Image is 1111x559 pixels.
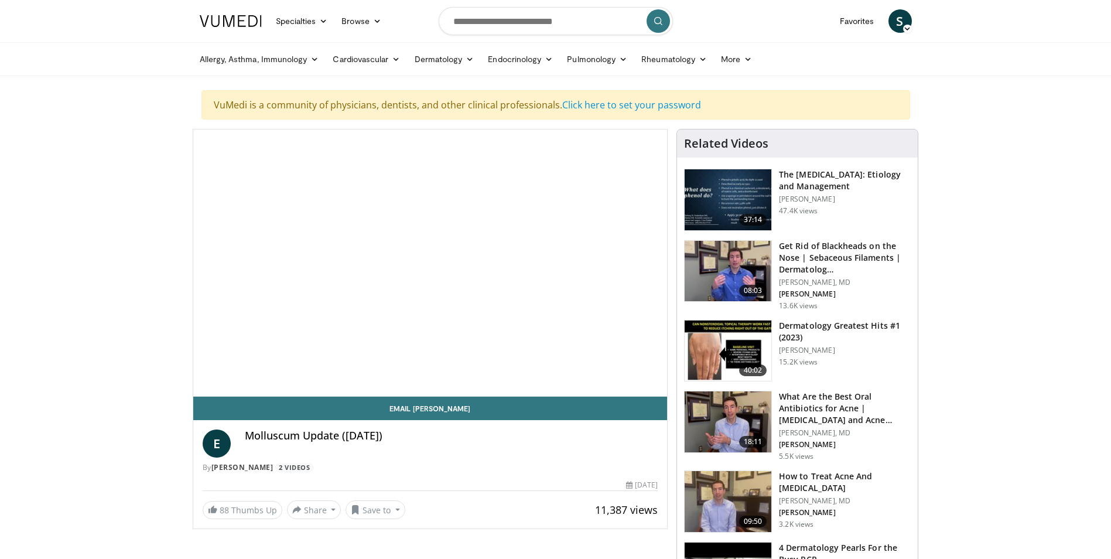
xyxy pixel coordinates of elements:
[779,278,911,287] p: [PERSON_NAME], MD
[685,321,771,381] img: 167f4955-2110-4677-a6aa-4d4647c2ca19.150x105_q85_crop-smart_upscale.jpg
[739,214,767,226] span: 37:14
[201,90,910,120] div: VuMedi is a community of physicians, dentists, and other clinical professionals.
[634,47,714,71] a: Rheumatology
[684,169,911,231] a: 37:14 The [MEDICAL_DATA]: Etiology and Management [PERSON_NAME] 47.4K views
[275,463,314,473] a: 2 Videos
[439,7,673,35] input: Search topics, interventions
[684,137,768,151] h4: Related Videos
[779,520,813,529] p: 3.2K views
[203,462,658,473] div: By
[739,516,767,527] span: 09:50
[739,285,767,296] span: 08:03
[779,452,813,461] p: 5.5K views
[626,480,658,490] div: [DATE]
[408,47,481,71] a: Dermatology
[685,241,771,302] img: 54dc8b42-62c8-44d6-bda4-e2b4e6a7c56d.150x105_q85_crop-smart_upscale.jpg
[334,9,388,33] a: Browse
[684,471,911,533] a: 09:50 How to Treat Acne And [MEDICAL_DATA] [PERSON_NAME], MD [PERSON_NAME] 3.2K views
[685,471,771,532] img: a3cafd6f-40a9-4bb9-837d-a5e4af0c332c.150x105_q85_crop-smart_upscale.jpg
[779,301,818,311] p: 13.6K views
[684,240,911,311] a: 08:03 Get Rid of Blackheads on the Nose | Sebaceous Filaments | Dermatolog… [PERSON_NAME], MD [PE...
[779,195,911,204] p: [PERSON_NAME]
[245,430,658,442] h4: Molluscum Update ([DATE])
[779,391,911,426] h3: What Are the Best Oral Antibiotics for Acne | [MEDICAL_DATA] and Acne…
[193,397,668,420] a: Email [PERSON_NAME]
[203,430,231,458] a: E
[326,47,407,71] a: Cardiovascular
[779,289,911,299] p: [PERSON_NAME]
[685,391,771,452] img: cd394936-f734-46a2-a1c5-7eff6e6d7a1f.150x105_q85_crop-smart_upscale.jpg
[779,440,911,449] p: [PERSON_NAME]
[481,47,560,71] a: Endocrinology
[739,436,767,448] span: 18:11
[779,496,911,506] p: [PERSON_NAME], MD
[779,169,911,192] h3: The [MEDICAL_DATA]: Etiology and Management
[684,391,911,461] a: 18:11 What Are the Best Oral Antibiotics for Acne | [MEDICAL_DATA] and Acne… [PERSON_NAME], MD [P...
[779,206,818,216] p: 47.4K views
[888,9,912,33] a: S
[269,9,335,33] a: Specialties
[200,15,262,27] img: VuMedi Logo
[287,500,341,519] button: Share
[779,428,911,438] p: [PERSON_NAME], MD
[220,505,229,516] span: 88
[833,9,881,33] a: Favorites
[779,320,911,343] h3: Dermatology Greatest Hits #1 (2023)
[685,169,771,230] img: c5af237d-e68a-4dd3-8521-77b3daf9ece4.150x105_q85_crop-smart_upscale.jpg
[203,501,282,519] a: 88 Thumbs Up
[562,98,701,111] a: Click here to set your password
[595,503,658,517] span: 11,387 views
[211,462,274,472] a: [PERSON_NAME]
[779,471,911,494] h3: How to Treat Acne And [MEDICAL_DATA]
[779,508,911,517] p: [PERSON_NAME]
[560,47,634,71] a: Pulmonology
[346,500,405,519] button: Save to
[714,47,759,71] a: More
[193,129,668,397] video-js: Video Player
[684,320,911,382] a: 40:02 Dermatology Greatest Hits #1 (2023) [PERSON_NAME] 15.2K views
[779,357,818,367] p: 15.2K views
[779,346,911,355] p: [PERSON_NAME]
[193,47,326,71] a: Allergy, Asthma, Immunology
[779,240,911,275] h3: Get Rid of Blackheads on the Nose | Sebaceous Filaments | Dermatolog…
[739,364,767,376] span: 40:02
